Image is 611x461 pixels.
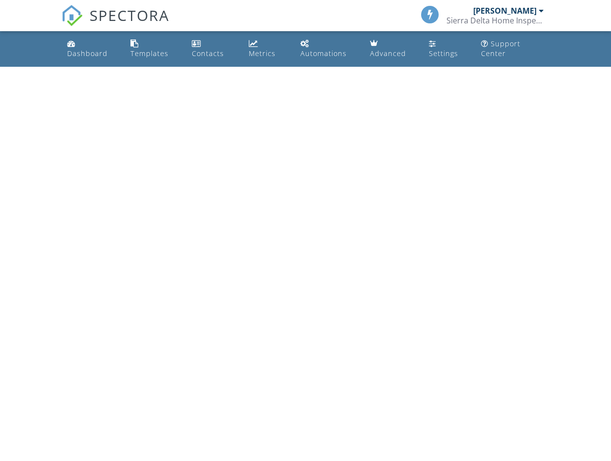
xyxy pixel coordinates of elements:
a: Advanced [366,35,417,63]
div: Sierra Delta Home Inspections LLC [446,16,544,25]
a: Metrics [245,35,289,63]
a: Contacts [188,35,237,63]
div: Settings [429,49,458,58]
a: Templates [127,35,180,63]
img: The Best Home Inspection Software - Spectora [61,5,83,26]
div: Metrics [249,49,276,58]
a: Support Center [477,35,548,63]
span: SPECTORA [90,5,169,25]
a: Settings [425,35,469,63]
a: Dashboard [63,35,119,63]
div: Automations [300,49,347,58]
a: SPECTORA [61,13,169,34]
div: Advanced [370,49,406,58]
a: Automations (Basic) [296,35,358,63]
div: Dashboard [67,49,108,58]
div: Contacts [192,49,224,58]
div: Support Center [481,39,520,58]
div: Templates [130,49,168,58]
div: [PERSON_NAME] [473,6,537,16]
